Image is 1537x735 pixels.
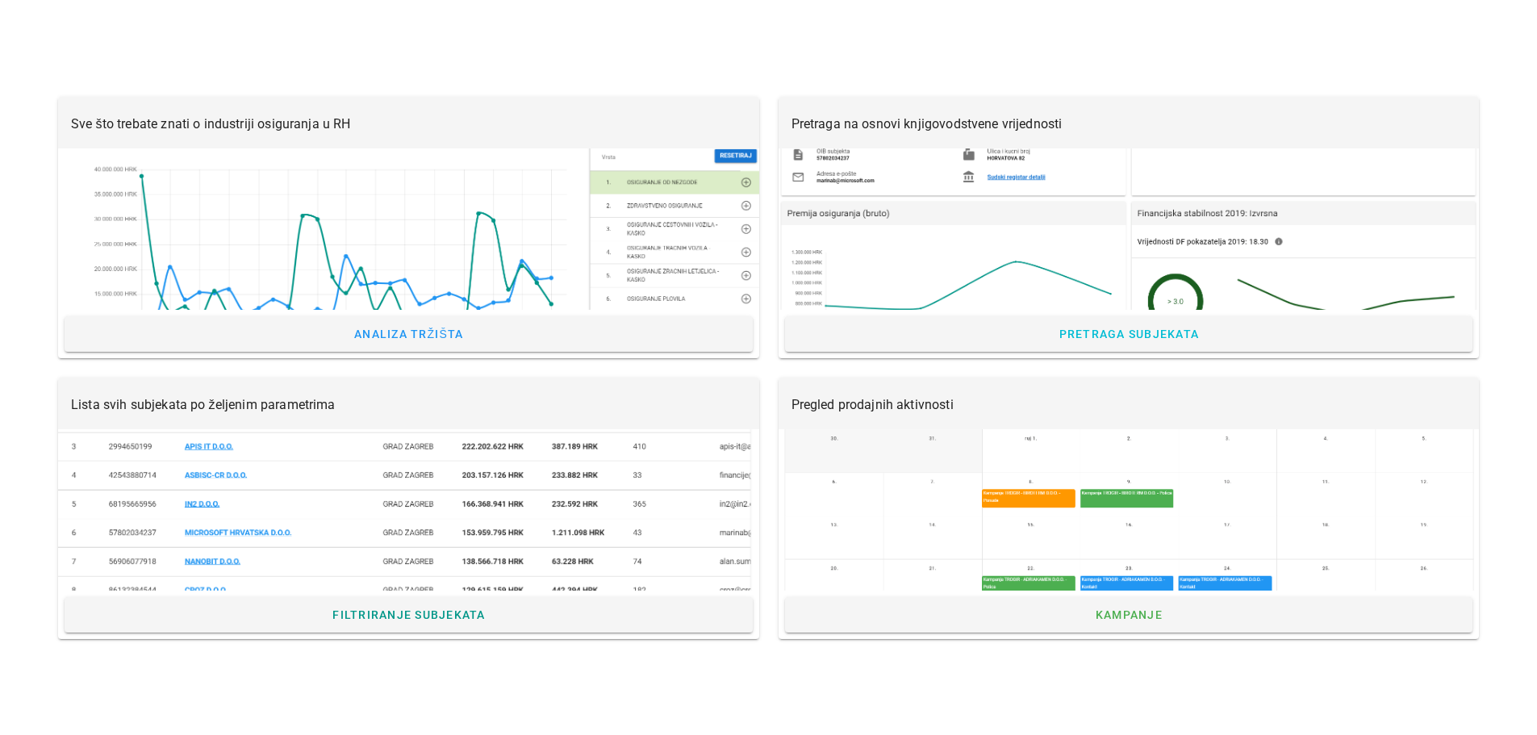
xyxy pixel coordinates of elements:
[785,597,1473,633] a: Kampanje
[785,316,1473,352] a: Pretraga subjekata
[71,397,336,412] span: Lista svih subjekata po željenim parametrima
[65,597,753,633] a: Filtriranje subjekata
[791,116,1063,132] span: Pretraga na osnovi knjigovodstvene vrijednosti
[353,328,464,340] span: Analiza tržišta
[65,316,753,352] a: Analiza tržišta
[791,397,954,412] span: Pregled prodajnih aktivnosti
[71,116,351,132] span: Sve što trebate znati o industriji osiguranja u RH
[1058,328,1199,340] span: Pretraga subjekata
[1095,608,1163,621] span: Kampanje
[332,608,486,621] span: Filtriranje subjekata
